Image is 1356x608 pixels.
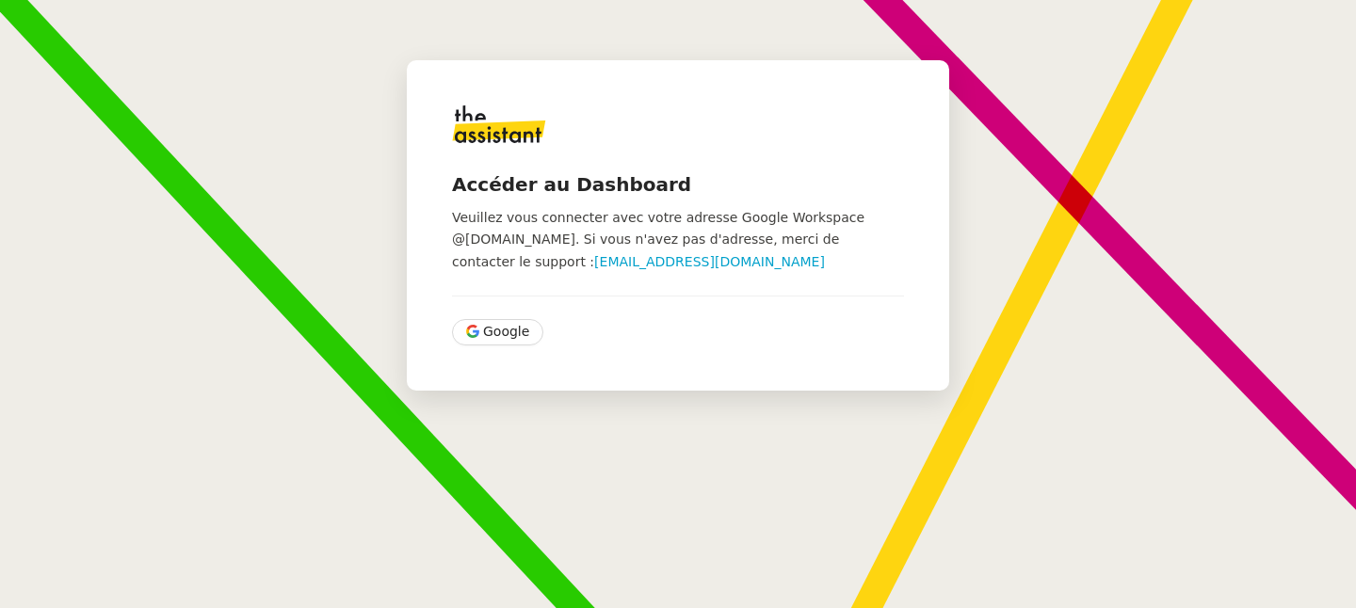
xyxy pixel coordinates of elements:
h4: Accéder au Dashboard [452,171,904,198]
span: Google [483,321,529,343]
img: logo [452,105,546,143]
button: Google [452,319,543,345]
span: Veuillez vous connecter avec votre adresse Google Workspace @[DOMAIN_NAME]. Si vous n'avez pas d'... [452,210,864,269]
a: [EMAIL_ADDRESS][DOMAIN_NAME] [594,254,825,269]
